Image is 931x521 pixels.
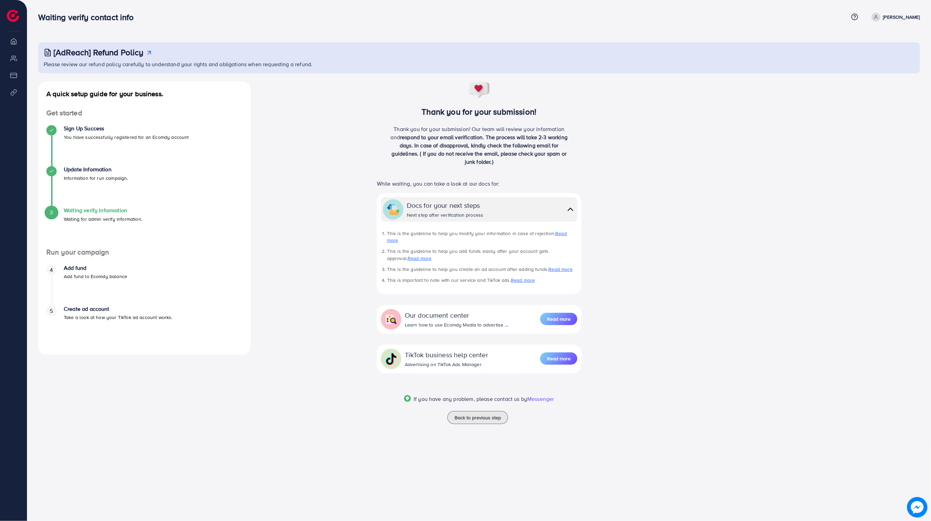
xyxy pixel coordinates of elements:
h4: Add fund [64,265,127,271]
p: [PERSON_NAME] [883,13,920,21]
span: 4 [50,266,53,274]
img: image [907,497,928,518]
h4: Waiting verify information [64,207,142,214]
span: Back to previous step [455,414,501,421]
li: Update Information [38,166,251,207]
li: This is the guideline to help you add funds easily after your account gets approval. [387,248,577,262]
li: Add fund [38,265,251,306]
p: Add fund to Ecomdy balance [64,272,127,280]
p: Waiting for admin verify information. [64,215,142,223]
img: collapse [385,353,397,365]
span: Read more [547,355,571,362]
button: Back to previous step [447,411,508,424]
li: Create ad account [38,306,251,347]
div: Docs for your next steps [407,200,484,210]
button: Read more [540,352,577,365]
h3: Thank you for your submission! [366,107,593,117]
button: Read more [540,313,577,325]
p: You have successfully registered for an Ecomdy account [64,133,189,141]
a: Read more [511,277,535,284]
div: Our document center [405,310,508,320]
img: collapse [387,203,399,216]
h4: Get started [38,109,251,117]
img: Popup guide [404,395,411,402]
div: Learn how to use Ecomdy Media to advertise ... [405,321,508,328]
a: Read more [540,312,577,326]
a: [PERSON_NAME] [869,13,920,21]
img: success [468,82,490,99]
h4: Create ad account [64,306,173,312]
span: 5 [50,307,53,315]
li: This is the guideline to help you modify your information in case of rejection. [387,230,577,244]
p: Information for run campaign. [64,174,128,182]
h3: [AdReach] Refund Policy [54,47,144,57]
span: If you have any problem, please contact us by [414,395,527,403]
div: Advertising on TikTok Ads Manager [405,361,488,368]
h4: Sign Up Success [64,125,189,132]
li: Sign Up Success [38,125,251,166]
div: TikTok business help center [405,350,488,360]
h3: Waiting verify contact info [38,12,139,22]
img: collapse [566,204,575,214]
p: Please review our refund policy carefully to understand your rights and obligations when requesti... [44,60,916,68]
li: This is the guideline to help you create an ad account after adding funds. [387,266,577,273]
a: Read more [408,255,431,262]
a: Read more [387,230,567,244]
h4: Run your campaign [38,248,251,257]
li: Waiting verify information [38,207,251,248]
span: 3 [50,208,53,216]
li: This is important to note with our service and TikTok ads. [387,277,577,284]
img: logo [7,10,19,22]
div: Next step after verification process [407,212,484,218]
span: Read more [547,316,571,322]
h4: Update Information [64,166,128,173]
a: Read more [549,266,573,273]
span: Messenger [527,395,554,403]
h4: A quick setup guide for your business. [38,90,251,98]
p: While waiting, you can take a look at our docs for: [377,179,581,188]
p: Thank you for your submission! Our team will review your information and [388,125,570,166]
p: Take a look at how your TikTok ad account works. [64,313,173,321]
img: collapse [385,313,397,325]
span: respond to your email verification. The process will take 2-3 working days. In case of disapprova... [392,133,568,165]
